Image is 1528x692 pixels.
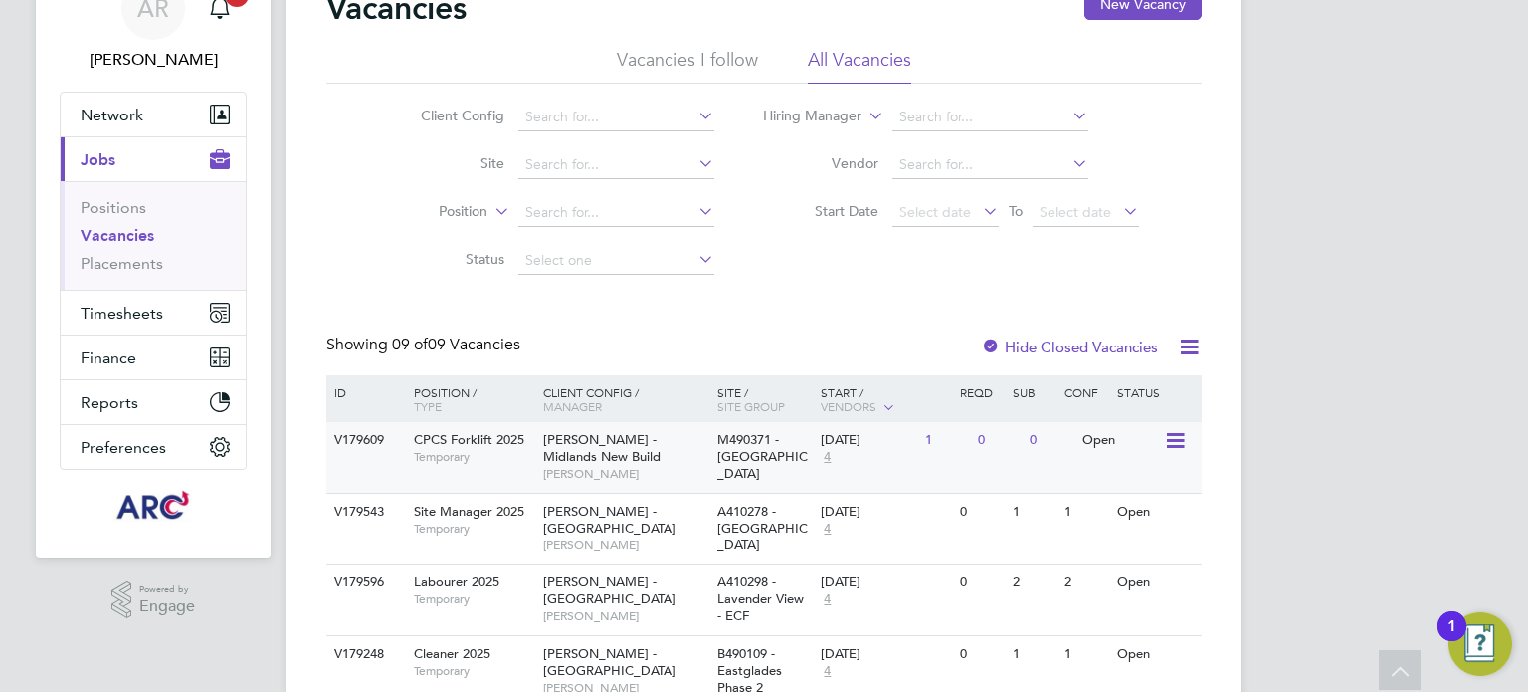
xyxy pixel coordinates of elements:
[1448,612,1512,676] button: Open Resource Center, 1 new notification
[617,48,758,84] li: Vacancies I follow
[543,466,707,482] span: [PERSON_NAME]
[955,494,1007,531] div: 0
[543,645,676,679] span: [PERSON_NAME] - [GEOGRAPHIC_DATA]
[81,226,154,245] a: Vacancies
[1112,565,1199,601] div: Open
[1059,494,1111,531] div: 1
[1059,375,1111,409] div: Conf
[61,93,246,136] button: Network
[373,202,487,222] label: Position
[1112,375,1199,409] div: Status
[981,338,1158,356] label: Hide Closed Vacancies
[1003,198,1029,224] span: To
[61,425,246,469] button: Preferences
[821,432,915,449] div: [DATE]
[81,198,146,217] a: Positions
[414,574,499,590] span: Labourer 2025
[390,154,504,172] label: Site
[81,438,166,457] span: Preferences
[139,581,195,598] span: Powered by
[1447,626,1456,652] div: 1
[329,494,399,531] div: V179543
[1008,494,1059,531] div: 1
[747,107,861,126] label: Hiring Manager
[518,151,714,179] input: Search for...
[518,247,714,275] input: Select one
[955,375,1007,409] div: Reqd
[113,490,194,522] img: arcgroup-logo-retina.png
[60,48,247,72] span: Abbie Ross
[414,398,442,414] span: Type
[821,504,950,521] div: [DATE]
[329,565,399,601] div: V179596
[329,636,399,673] div: V179248
[61,137,246,181] button: Jobs
[390,107,504,124] label: Client Config
[821,591,834,608] span: 4
[821,398,876,414] span: Vendors
[1025,422,1076,459] div: 0
[821,646,950,663] div: [DATE]
[821,449,834,466] span: 4
[139,598,195,615] span: Engage
[764,202,878,220] label: Start Date
[81,348,136,367] span: Finance
[414,521,533,537] span: Temporary
[973,422,1025,459] div: 0
[892,151,1088,179] input: Search for...
[892,104,1088,131] input: Search for...
[61,181,246,290] div: Jobs
[920,422,972,459] div: 1
[543,398,602,414] span: Manager
[808,48,911,84] li: All Vacancies
[712,375,817,423] div: Site /
[414,591,533,607] span: Temporary
[414,503,524,520] span: Site Manager 2025
[1077,422,1164,459] div: Open
[821,521,834,538] span: 4
[543,537,707,553] span: [PERSON_NAME]
[543,431,661,465] span: [PERSON_NAME] - Midlands New Build
[955,636,1007,673] div: 0
[1059,565,1111,601] div: 2
[329,375,399,409] div: ID
[60,490,247,522] a: Go to home page
[414,645,490,662] span: Cleaner 2025
[821,663,834,680] span: 4
[764,154,878,172] label: Vendor
[61,380,246,424] button: Reports
[414,449,533,465] span: Temporary
[717,398,785,414] span: Site Group
[81,393,138,412] span: Reports
[414,431,524,448] span: CPCS Forklift 2025
[111,581,196,619] a: Powered byEngage
[1112,494,1199,531] div: Open
[543,574,676,607] span: [PERSON_NAME] - [GEOGRAPHIC_DATA]
[399,375,538,423] div: Position /
[329,422,399,459] div: V179609
[543,608,707,624] span: [PERSON_NAME]
[1112,636,1199,673] div: Open
[392,335,428,354] span: 09 of
[392,335,520,354] span: 09 Vacancies
[81,106,143,124] span: Network
[816,375,955,425] div: Start /
[1008,636,1059,673] div: 1
[717,503,808,554] span: A410278 - [GEOGRAPHIC_DATA]
[81,254,163,273] a: Placements
[390,250,504,268] label: Status
[518,104,714,131] input: Search for...
[1008,565,1059,601] div: 2
[538,375,712,423] div: Client Config /
[717,574,804,624] span: A410298 - Lavender View - ECF
[61,336,246,379] button: Finance
[81,304,163,323] span: Timesheets
[717,431,808,482] span: M490371 - [GEOGRAPHIC_DATA]
[326,335,524,355] div: Showing
[1040,203,1111,221] span: Select date
[518,199,714,227] input: Search for...
[1008,375,1059,409] div: Sub
[414,663,533,679] span: Temporary
[543,503,676,537] span: [PERSON_NAME] - [GEOGRAPHIC_DATA]
[1059,636,1111,673] div: 1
